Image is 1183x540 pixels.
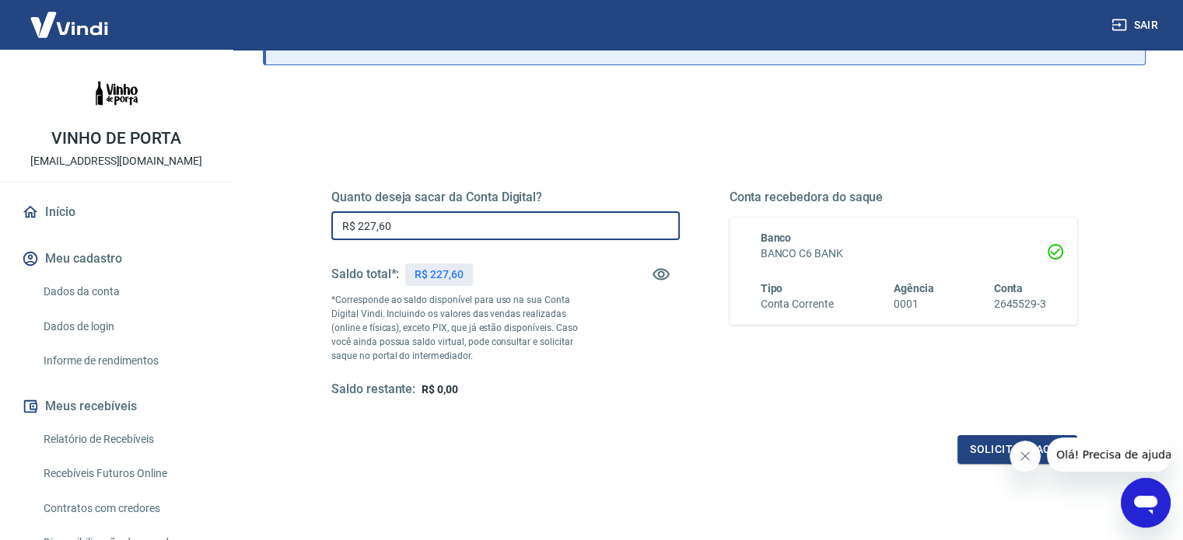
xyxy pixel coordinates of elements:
a: Contratos com credores [37,493,214,524]
p: VINHO DE PORTA [51,131,180,147]
iframe: Fechar mensagem [1010,441,1041,472]
span: Banco [761,232,792,244]
button: Solicitar saque [957,435,1077,464]
span: Olá! Precisa de ajuda? [9,11,131,23]
iframe: Botão para abrir a janela de mensagens [1121,478,1171,528]
span: Conta [993,282,1023,294]
p: [EMAIL_ADDRESS][DOMAIN_NAME] [30,153,202,169]
iframe: Mensagem da empresa [1047,437,1171,472]
span: R$ 0,00 [422,383,458,395]
button: Meus recebíveis [19,389,214,423]
button: Meu cadastro [19,242,214,276]
span: Agência [894,282,934,294]
span: Tipo [761,282,783,294]
h5: Conta recebedora do saque [730,190,1078,205]
h5: Saldo restante: [331,381,415,398]
p: R$ 227,60 [415,267,464,283]
img: 73b9c516-4b8d-422f-8938-4f003ea52926.jpeg [86,62,148,124]
a: Recebíveis Futuros Online [37,458,214,489]
h5: Saldo total*: [331,267,399,282]
h6: Conta Corrente [761,296,834,312]
h6: BANCO C6 BANK [761,246,1047,262]
a: Relatório de Recebíveis [37,423,214,455]
h6: 0001 [894,296,934,312]
a: Informe de rendimentos [37,345,214,377]
button: Sair [1108,11,1164,40]
a: Dados da conta [37,276,214,308]
a: Dados de login [37,311,214,343]
h5: Quanto deseja sacar da Conta Digital? [331,190,680,205]
a: Início [19,195,214,229]
h6: 2645529-3 [993,296,1046,312]
p: *Corresponde ao saldo disponível para uso na sua Conta Digital Vindi. Incluindo os valores das ve... [331,293,593,363]
img: Vindi [19,1,120,48]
